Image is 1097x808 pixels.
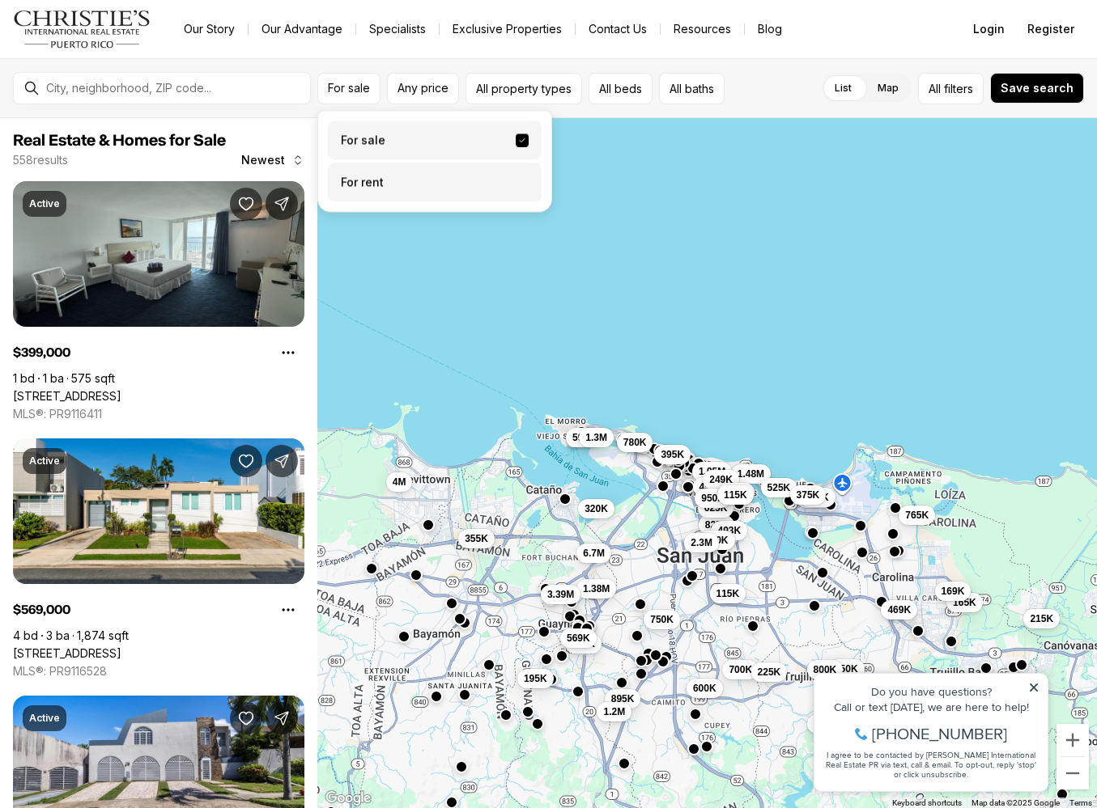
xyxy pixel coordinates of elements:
button: 1.38M [576,579,616,599]
span: All [929,80,941,97]
div: Call or text [DATE], we are here to help! [17,52,234,63]
button: 700K [722,660,759,679]
span: 1.38M [583,582,610,595]
button: 115K [709,584,746,603]
button: 685K [718,483,755,502]
span: I agree to be contacted by [PERSON_NAME] International Real Estate PR via text, call & email. To ... [20,99,231,130]
button: 825K [698,515,734,535]
button: 535K [565,634,602,654]
label: Map [865,74,912,103]
span: 115K [716,587,739,600]
button: 225K [750,662,787,682]
span: 165K [953,596,976,609]
span: Login [973,23,1005,36]
span: Save search [1001,82,1074,95]
span: 595K [572,431,595,444]
span: 1.3M [585,431,607,444]
span: 399K [805,491,828,504]
button: 625K [697,498,733,518]
span: 375K [796,489,819,501]
button: 249K [703,470,739,489]
button: 950K [695,489,731,508]
button: Share Property [266,702,298,734]
span: 600K [692,682,716,695]
span: 249K [709,473,733,486]
button: 2.3M [684,533,719,552]
span: 950K [701,492,725,505]
span: 4M [392,476,406,489]
button: 399K [798,488,835,507]
span: 525K [767,481,790,494]
button: Save Property: C-27 CALLE CALZADA C-27 URB EL REMANSO [230,702,262,734]
button: 165K [946,593,983,612]
button: 3.39M [540,585,580,604]
label: List [822,74,865,103]
button: Save Property: 6165 AVENUE ISLA VERDE #1450 [230,188,262,220]
span: 450K [699,480,722,493]
button: 680K [698,531,734,550]
button: Allfilters [918,73,984,104]
span: 1.48M [737,467,763,480]
label: For rent [328,163,542,202]
button: Newest [232,144,314,176]
span: 115K [724,489,747,501]
button: 469K [881,600,917,620]
button: Property options [272,336,304,369]
button: Save Property: A12 CALLE 4 [230,445,262,477]
span: 2.3M [691,536,712,549]
span: 225K [757,666,780,679]
img: logo [13,10,151,49]
span: Newest [241,154,285,167]
span: [PHONE_NUMBER] [66,76,202,92]
span: 569K [567,632,590,645]
span: 6.7M [583,547,605,560]
button: Save search [990,73,1084,104]
button: 569K [560,628,597,648]
button: 750K [644,610,680,629]
span: Map data ©2025 Google [972,798,1060,807]
a: Resources [661,18,744,40]
button: 450K [692,477,729,497]
button: 600K [686,679,722,698]
span: 625K [704,501,727,514]
button: 1.48M [730,464,770,484]
button: 169K [934,582,971,601]
button: 195K [517,669,553,688]
button: 780K [616,433,653,452]
span: For sale [328,82,370,95]
button: Zoom in [1057,724,1089,756]
span: 895K [610,692,634,705]
p: 558 results [13,154,68,167]
button: Register [1018,13,1084,45]
button: 375K [789,485,826,505]
span: 750K [650,613,674,626]
button: 1.3M [579,428,614,447]
span: 680K [704,534,728,547]
button: 765K [899,506,935,525]
span: 195K [523,672,546,685]
button: 895K [604,689,640,709]
button: Share Property [266,445,298,477]
button: 395K [654,445,691,464]
a: Our Story [171,18,248,40]
button: Login [963,13,1014,45]
a: 6165 AVENUE ISLA VERDE #1450, CAROLINA PR, 00979 [13,389,121,404]
button: All property types [466,73,582,104]
button: 525K [760,478,797,497]
span: 320K [585,502,608,515]
p: Active [29,197,60,210]
a: Our Advantage [249,18,355,40]
button: 1.95M [691,462,731,481]
span: 3.39M [546,588,573,601]
button: For sale [317,73,381,104]
button: 215K [1023,609,1060,628]
span: 780K [623,436,646,449]
span: 469K [887,603,911,616]
span: 493K [717,524,741,537]
a: Exclusive Properties [440,18,575,40]
a: Terms (opens in new tab) [1069,798,1092,807]
span: 700K [729,663,752,676]
span: 1.95M [698,465,725,478]
span: 765K [905,509,929,522]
